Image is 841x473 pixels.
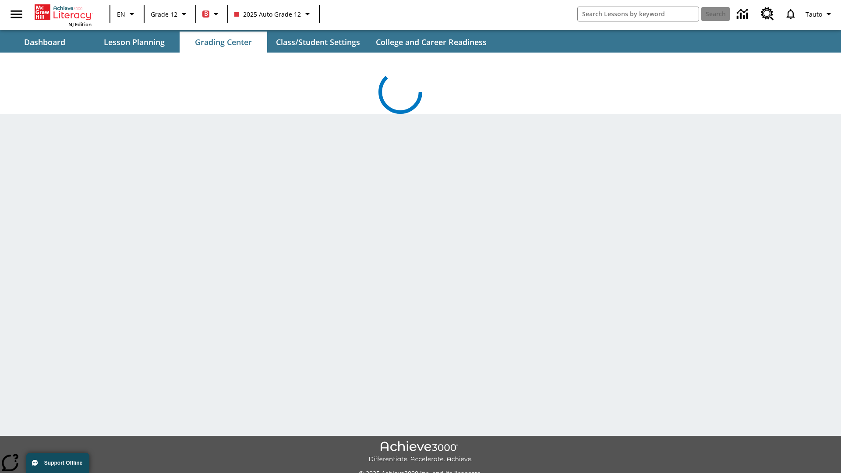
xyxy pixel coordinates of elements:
button: Boost Class color is red. Change class color [199,6,225,22]
span: Support Offline [44,460,82,466]
img: Achieve3000 Differentiate Accelerate Achieve [368,441,473,463]
div: Home [35,3,92,28]
span: 2025 Auto Grade 12 [234,10,301,19]
span: B [204,8,208,19]
span: Tauto [806,10,822,19]
button: Grade: Grade 12, Select a grade [147,6,193,22]
button: Language: EN, Select a language [113,6,141,22]
span: EN [117,10,125,19]
button: Support Offline [26,453,89,473]
button: Grading Center [180,32,267,53]
button: Dashboard [1,32,88,53]
button: Class: 2025 Auto Grade 12, Select your class [231,6,316,22]
a: Notifications [779,3,802,25]
span: Grade 12 [151,10,177,19]
span: NJ Edition [68,21,92,28]
button: College and Career Readiness [369,32,494,53]
button: Lesson Planning [90,32,178,53]
a: Data Center [731,2,756,26]
a: Home [35,4,92,21]
button: Open side menu [4,1,29,27]
input: search field [578,7,699,21]
button: Profile/Settings [802,6,837,22]
button: Class/Student Settings [269,32,367,53]
a: Resource Center, Will open in new tab [756,2,779,26]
